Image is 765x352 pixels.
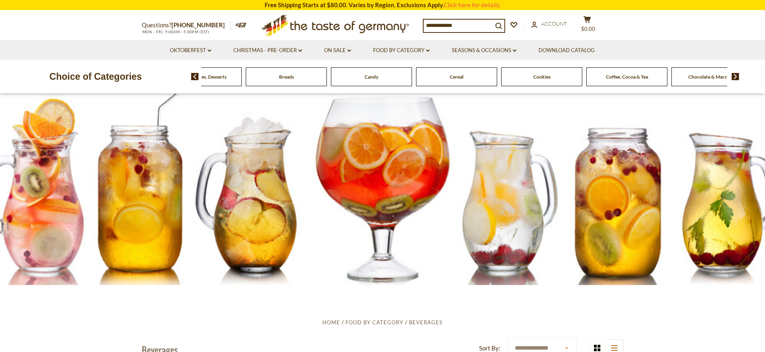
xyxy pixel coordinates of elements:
[176,74,226,80] a: Baking, Cakes, Desserts
[409,319,443,326] a: Beverages
[575,16,600,36] button: $0.00
[452,46,516,55] a: Seasons & Occasions
[322,319,340,326] a: Home
[324,46,351,55] a: On Sale
[541,20,567,27] span: Account
[142,30,210,34] span: MON - FRI, 9:00AM - 5:00PM (EST)
[581,26,595,32] span: $0.00
[171,21,225,28] a: [PHONE_NUMBER]
[732,73,739,80] img: next arrow
[444,1,501,8] a: Click here for details.
[373,46,430,55] a: Food By Category
[688,74,736,80] a: Chocolate & Marzipan
[539,46,595,55] a: Download Catalog
[533,74,551,80] a: Cookies
[365,74,378,80] a: Candy
[170,46,211,55] a: Oktoberfest
[345,319,403,326] a: Food By Category
[191,73,199,80] img: previous arrow
[233,46,302,55] a: Christmas - PRE-ORDER
[606,74,648,80] a: Coffee, Cocoa & Tea
[531,20,567,28] a: Account
[450,74,463,80] a: Cereal
[279,74,294,80] a: Breads
[142,20,231,30] p: Questions?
